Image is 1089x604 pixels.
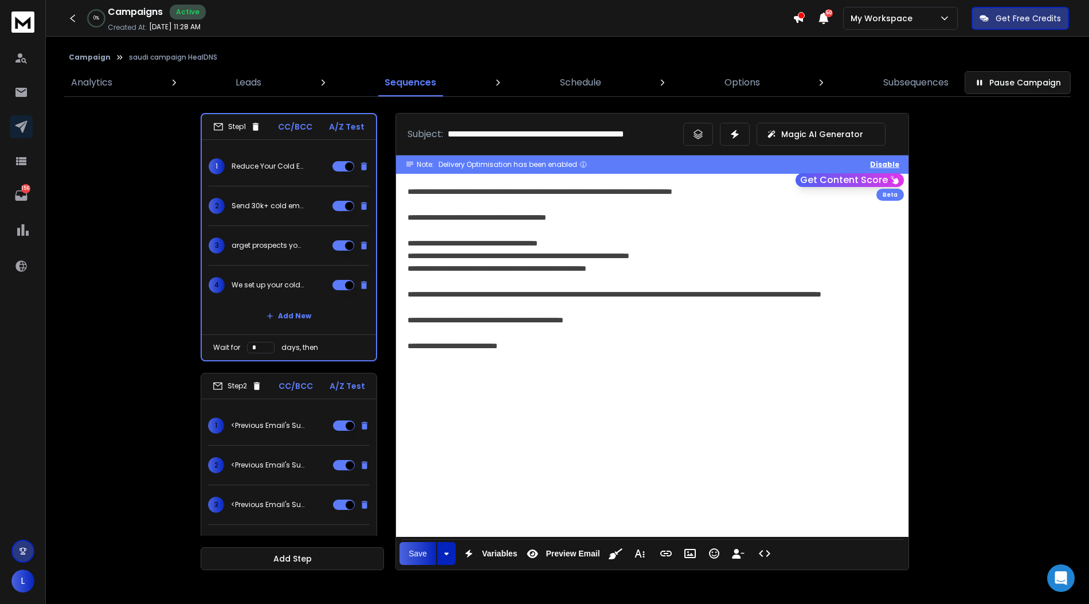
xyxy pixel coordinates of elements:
[279,380,313,392] p: CC/BCC
[21,184,30,193] p: 156
[385,76,436,89] p: Sequences
[232,201,305,211] p: Send 30k+ cold emails/month without hitting spam
[208,497,224,513] span: 3
[399,542,436,565] button: Save
[11,570,34,593] button: L
[69,53,111,62] button: Campaign
[679,542,701,565] button: Insert Image (⌘P)
[727,542,749,565] button: Insert Unsubscribe Link
[876,69,955,96] a: Subsequences
[10,184,33,207] a: 156
[458,542,520,565] button: Variables
[64,69,119,96] a: Analytics
[754,542,775,565] button: Code View
[560,76,601,89] p: Schedule
[972,7,1069,30] button: Get Free Credits
[655,542,677,565] button: Insert Link (⌘K)
[209,237,225,254] span: 3
[851,13,917,24] p: My Workspace
[543,549,602,559] span: Preview Email
[883,76,949,89] p: Subsequences
[213,381,262,391] div: Step 2
[208,418,224,434] span: 1
[724,76,760,89] p: Options
[330,380,365,392] p: A/Z Test
[522,542,602,565] button: Preview Email
[629,542,651,565] button: More Text
[876,189,904,201] div: Beta
[781,128,863,140] p: Magic AI Generator
[11,11,34,33] img: logo
[257,305,320,328] button: Add New
[278,121,312,133] p: CC/BCC
[231,421,304,430] p: <Previous Email's Subject>
[703,542,725,565] button: Emoticons
[553,69,608,96] a: Schedule
[231,500,304,509] p: <Previous Email's Subject>
[209,277,225,293] span: 4
[1047,564,1075,592] div: Open Intercom Messenger
[232,280,305,290] p: We set up your cold email infra — you focus on selling
[378,69,443,96] a: Sequences
[232,162,305,171] p: Reduce Your Cold Email Costs & Boost Deliverability
[825,9,833,17] span: 50
[93,15,99,22] p: 0 %
[231,461,304,470] p: <Previous Email's Subject>
[796,173,904,187] button: Get Content Score
[108,23,147,32] p: Created At:
[408,127,443,141] p: Subject:
[480,549,520,559] span: Variables
[201,113,377,361] li: Step1CC/BCCA/Z Test1Reduce Your Cold Email Costs & Boost Deliverability2Send 30k+ cold emails/mon...
[213,343,240,352] p: Wait for
[718,69,767,96] a: Options
[209,198,225,214] span: 2
[281,343,318,352] p: days, then
[438,160,587,169] div: Delivery Optimisation has been enabled
[232,241,305,250] p: arget prospects your competitors don’t know about
[208,457,224,473] span: 2
[129,53,217,62] p: saudi campaign HealDNS
[757,123,886,146] button: Magic AI Generator
[329,121,365,133] p: A/Z Test
[229,69,268,96] a: Leads
[71,76,112,89] p: Analytics
[965,71,1071,94] button: Pause Campaign
[201,547,384,570] button: Add Step
[417,160,434,169] span: Note:
[213,122,261,132] div: Step 1
[108,5,163,19] h1: Campaigns
[605,542,626,565] button: Clean HTML
[236,76,261,89] p: Leads
[149,22,201,32] p: [DATE] 11:28 AM
[209,158,225,174] span: 1
[996,13,1061,24] p: Get Free Credits
[170,5,206,20] div: Active
[870,160,899,169] button: Disable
